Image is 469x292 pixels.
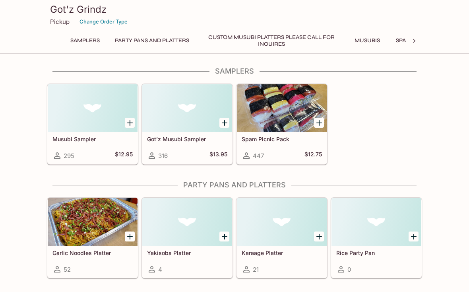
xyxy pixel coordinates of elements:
[47,84,138,164] a: Musubi Sampler295$12.95
[47,198,138,278] a: Garlic Noodles Platter52
[409,232,419,241] button: Add Rice Party Pan
[48,84,138,132] div: Musubi Sampler
[142,84,232,132] div: Got’z Musubi Sampler
[242,136,322,142] h5: Spam Picnic Pack
[219,232,229,241] button: Add Yakisoba Platter
[253,152,264,160] span: 447
[64,152,74,160] span: 295
[52,136,133,142] h5: Musubi Sampler
[47,181,422,189] h4: Party Pans and Platters
[158,152,168,160] span: 316
[237,84,327,132] div: Spam Picnic Pack
[331,198,421,246] div: Rice Party Pan
[48,198,138,246] div: Garlic Noodles Platter
[142,84,233,164] a: Got’z Musubi Sampler316$13.95
[66,35,104,46] button: Samplers
[336,249,417,256] h5: Rice Party Pan
[219,118,229,128] button: Add Got’z Musubi Sampler
[142,198,232,246] div: Yakisoba Platter
[209,151,227,160] h5: $13.95
[147,249,227,256] h5: Yakisoba Platter
[314,118,324,128] button: Add Spam Picnic Pack
[304,151,322,160] h5: $12.75
[64,266,71,273] span: 52
[347,266,351,273] span: 0
[200,35,343,46] button: Custom Musubi Platters PLEASE CALL FOR INQUIRES
[331,198,422,278] a: Rice Party Pan0
[242,249,322,256] h5: Karaage Platter
[391,35,442,46] button: Spam Musubis
[52,249,133,256] h5: Garlic Noodles Platter
[236,84,327,164] a: Spam Picnic Pack447$12.75
[50,18,70,25] p: Pickup
[125,118,135,128] button: Add Musubi Sampler
[142,198,233,278] a: Yakisoba Platter4
[125,232,135,241] button: Add Garlic Noodles Platter
[237,198,327,246] div: Karaage Platter
[253,266,259,273] span: 21
[115,151,133,160] h5: $12.95
[314,232,324,241] button: Add Karaage Platter
[147,136,227,142] h5: Got’z Musubi Sampler
[110,35,194,46] button: Party Pans and Platters
[236,198,327,278] a: Karaage Platter21
[47,67,422,76] h4: Samplers
[158,266,162,273] span: 4
[76,16,131,28] button: Change Order Type
[50,3,419,16] h3: Got'z Grindz
[349,35,385,46] button: Musubis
